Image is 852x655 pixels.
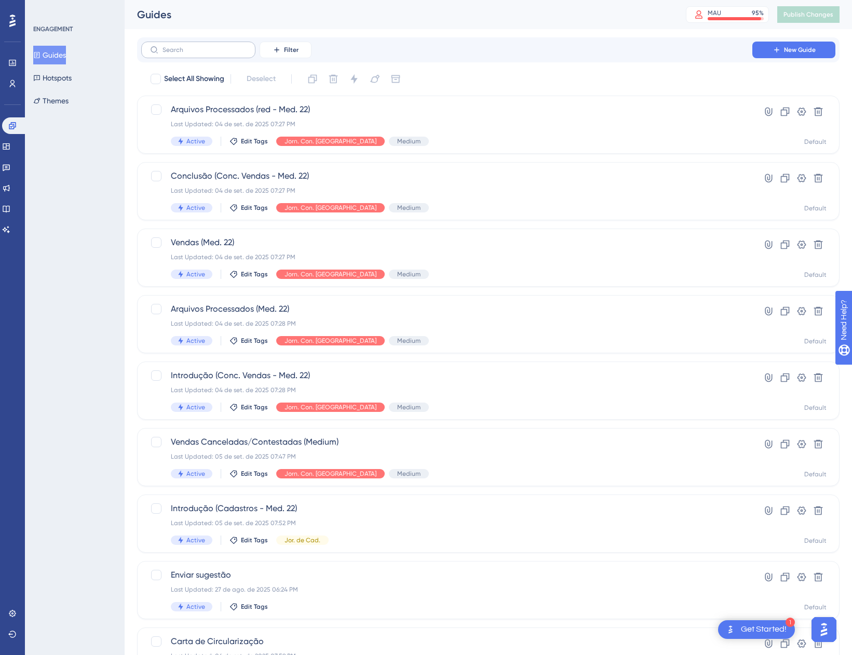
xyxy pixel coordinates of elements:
[186,204,205,212] span: Active
[171,502,723,515] span: Introdução (Cadastros - Med. 22)
[137,7,660,22] div: Guides
[171,569,723,581] span: Enviar sugestão
[186,270,205,278] span: Active
[285,536,320,544] span: Jor. de Cad.
[804,138,827,146] div: Default
[397,470,421,478] span: Medium
[804,603,827,611] div: Default
[285,137,376,145] span: Jorn. Con. [GEOGRAPHIC_DATA]
[804,470,827,478] div: Default
[33,46,66,64] button: Guides
[171,635,723,648] span: Carta de Circularização
[241,137,268,145] span: Edit Tags
[397,403,421,411] span: Medium
[804,537,827,545] div: Default
[752,42,835,58] button: New Guide
[171,369,723,382] span: Introdução (Conc. Vendas - Med. 22)
[241,603,268,611] span: Edit Tags
[708,9,721,17] div: MAU
[171,303,723,315] span: Arquivos Processados (Med. 22)
[171,319,723,328] div: Last Updated: 04 de set. de 2025 07:28 PM
[241,337,268,345] span: Edit Tags
[718,620,795,639] div: Open Get Started! checklist, remaining modules: 1
[171,170,723,182] span: Conclusão (Conc. Vendas - Med. 22)
[171,103,723,116] span: Arquivos Processados (red - Med. 22)
[241,536,268,544] span: Edit Tags
[804,204,827,212] div: Default
[33,69,72,87] button: Hotspots
[171,386,723,394] div: Last Updated: 04 de set. de 2025 07:28 PM
[186,536,205,544] span: Active
[285,337,376,345] span: Jorn. Con. [GEOGRAPHIC_DATA]
[171,186,723,195] div: Last Updated: 04 de set. de 2025 07:27 PM
[804,404,827,412] div: Default
[229,470,268,478] button: Edit Tags
[229,536,268,544] button: Edit Tags
[164,73,224,85] span: Select All Showing
[285,470,376,478] span: Jorn. Con. [GEOGRAPHIC_DATA]
[186,403,205,411] span: Active
[804,271,827,279] div: Default
[260,42,312,58] button: Filter
[171,253,723,261] div: Last Updated: 04 de set. de 2025 07:27 PM
[186,603,205,611] span: Active
[229,337,268,345] button: Edit Tags
[171,120,723,128] div: Last Updated: 04 de set. de 2025 07:27 PM
[237,70,285,88] button: Deselect
[285,204,376,212] span: Jorn. Con. [GEOGRAPHIC_DATA]
[171,436,723,448] span: Vendas Canceladas/Contestadas (Medium)
[777,6,840,23] button: Publish Changes
[186,337,205,345] span: Active
[33,91,69,110] button: Themes
[229,270,268,278] button: Edit Tags
[241,204,268,212] span: Edit Tags
[786,618,795,627] div: 1
[804,337,827,345] div: Default
[724,623,737,636] img: launcher-image-alternative-text
[33,25,73,33] div: ENGAGEMENT
[284,46,299,54] span: Filter
[241,403,268,411] span: Edit Tags
[229,403,268,411] button: Edit Tags
[171,585,723,594] div: Last Updated: 27 de ago. de 2025 06:24 PM
[171,452,723,461] div: Last Updated: 05 de set. de 2025 07:47 PM
[229,603,268,611] button: Edit Tags
[752,9,764,17] div: 95 %
[241,470,268,478] span: Edit Tags
[186,137,205,145] span: Active
[229,137,268,145] button: Edit Tags
[171,236,723,249] span: Vendas (Med. 22)
[397,270,421,278] span: Medium
[163,46,247,54] input: Search
[186,470,205,478] span: Active
[808,614,840,645] iframe: UserGuiding AI Assistant Launcher
[741,624,787,635] div: Get Started!
[247,73,276,85] span: Deselect
[285,403,376,411] span: Jorn. Con. [GEOGRAPHIC_DATA]
[229,204,268,212] button: Edit Tags
[285,270,376,278] span: Jorn. Con. [GEOGRAPHIC_DATA]
[397,137,421,145] span: Medium
[171,519,723,527] div: Last Updated: 05 de set. de 2025 07:52 PM
[24,3,65,15] span: Need Help?
[241,270,268,278] span: Edit Tags
[397,204,421,212] span: Medium
[397,337,421,345] span: Medium
[784,46,816,54] span: New Guide
[783,10,833,19] span: Publish Changes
